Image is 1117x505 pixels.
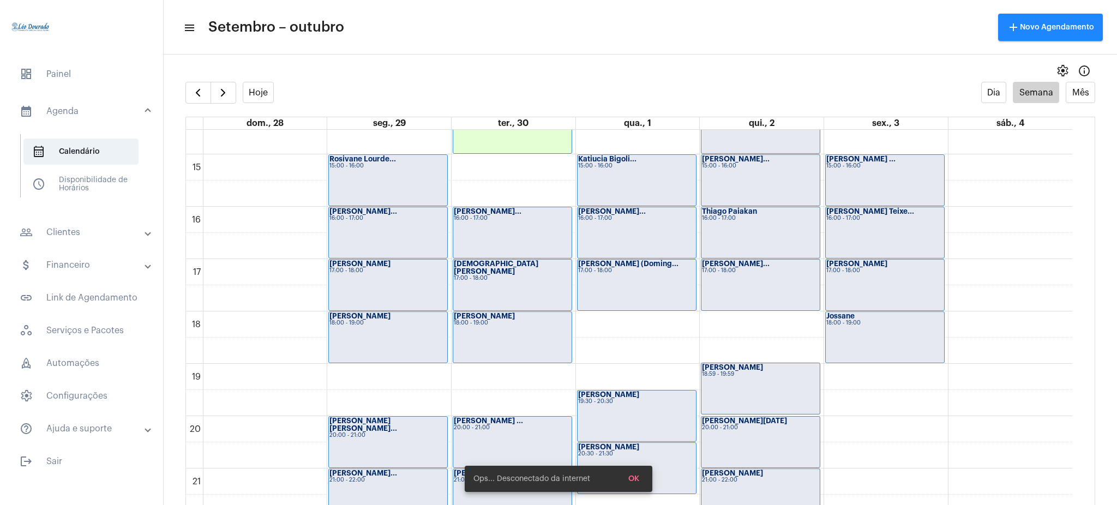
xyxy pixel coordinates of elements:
[702,364,763,371] strong: [PERSON_NAME]
[329,163,447,169] div: 15:00 - 16:00
[190,163,203,172] div: 15
[20,226,33,239] mat-icon: sidenav icon
[578,215,695,221] div: 16:00 - 17:00
[870,117,902,129] a: 3 de outubro de 2025
[188,424,203,434] div: 20
[1056,64,1069,77] span: settings
[622,117,653,129] a: 1 de outubro de 2025
[20,105,146,118] mat-panel-title: Agenda
[20,357,33,370] span: sidenav icon
[185,82,211,104] button: Semana Anterior
[329,312,391,320] strong: [PERSON_NAME]
[628,475,639,483] span: OK
[702,163,819,169] div: 15:00 - 16:00
[11,317,152,344] span: Serviços e Pacotes
[183,21,194,34] mat-icon: sidenav icon
[11,350,152,376] span: Automações
[208,19,344,36] span: Setembro – outubro
[329,417,397,432] strong: [PERSON_NAME] [PERSON_NAME]...
[578,443,639,450] strong: [PERSON_NAME]
[826,268,944,274] div: 17:00 - 18:00
[454,417,523,424] strong: [PERSON_NAME] ...
[329,155,396,163] strong: Rosivane Lourde...
[11,383,152,409] span: Configurações
[190,477,203,486] div: 21
[32,178,45,191] span: sidenav icon
[1013,82,1059,103] button: Semana
[20,291,33,304] mat-icon: sidenav icon
[20,455,33,468] mat-icon: sidenav icon
[7,416,163,442] mat-expansion-panel-header: sidenav iconAjuda e suporte
[702,417,787,424] strong: [PERSON_NAME][DATE]
[190,372,203,382] div: 19
[329,320,447,326] div: 18:00 - 19:00
[994,117,1026,129] a: 4 de outubro de 2025
[20,258,33,272] mat-icon: sidenav icon
[454,312,515,320] strong: [PERSON_NAME]
[20,105,33,118] mat-icon: sidenav icon
[702,268,819,274] div: 17:00 - 18:00
[578,268,695,274] div: 17:00 - 18:00
[578,260,678,267] strong: [PERSON_NAME] (Doming...
[496,117,531,129] a: 30 de setembro de 2025
[20,258,146,272] mat-panel-title: Financeiro
[11,61,152,87] span: Painel
[23,171,139,197] span: Disponibilidade de Horários
[20,422,33,435] mat-icon: sidenav icon
[7,129,163,213] div: sidenav iconAgenda
[20,226,146,239] mat-panel-title: Clientes
[244,117,286,129] a: 28 de setembro de 2025
[7,94,163,129] mat-expansion-panel-header: sidenav iconAgenda
[454,215,571,221] div: 16:00 - 17:00
[20,422,146,435] mat-panel-title: Ajuda e suporte
[11,448,152,474] span: Sair
[191,267,203,277] div: 17
[826,208,914,215] strong: [PERSON_NAME] Teixe...
[23,139,139,165] span: Calendário
[1052,60,1073,82] button: settings
[329,208,397,215] strong: [PERSON_NAME]...
[998,14,1103,41] button: Novo Agendamento
[826,312,855,320] strong: Jossane
[32,145,45,158] span: sidenav icon
[20,324,33,337] span: sidenav icon
[702,470,763,477] strong: [PERSON_NAME]
[578,208,646,215] strong: [PERSON_NAME]...
[702,215,819,221] div: 16:00 - 17:00
[981,82,1007,103] button: Dia
[329,432,447,438] div: 20:00 - 21:00
[9,5,52,49] img: 4c910ca3-f26c-c648-53c7-1a2041c6e520.jpg
[702,425,819,431] div: 20:00 - 21:00
[371,117,408,129] a: 29 de setembro de 2025
[702,260,770,267] strong: [PERSON_NAME]...
[702,155,770,163] strong: [PERSON_NAME]...
[702,208,757,215] strong: Thiago Paiakan
[454,425,571,431] div: 20:00 - 21:00
[454,275,571,281] div: 17:00 - 18:00
[747,117,777,129] a: 2 de outubro de 2025
[473,473,590,484] span: Ops... Desconectado da internet
[329,470,397,477] strong: [PERSON_NAME]...
[190,320,203,329] div: 18
[454,208,521,215] strong: [PERSON_NAME]...
[702,477,819,483] div: 21:00 - 22:00
[454,320,571,326] div: 18:00 - 19:00
[329,477,447,483] div: 21:00 - 22:00
[1066,82,1095,103] button: Mês
[826,260,887,267] strong: [PERSON_NAME]
[190,215,203,225] div: 16
[1007,23,1094,31] span: Novo Agendamento
[11,285,152,311] span: Link de Agendamento
[329,260,391,267] strong: [PERSON_NAME]
[578,391,639,398] strong: [PERSON_NAME]
[702,371,819,377] div: 18:59 - 19:59
[20,68,33,81] span: sidenav icon
[578,163,695,169] div: 15:00 - 16:00
[243,82,274,103] button: Hoje
[20,389,33,402] span: sidenav icon
[826,320,944,326] div: 18:00 - 19:00
[578,451,695,457] div: 20:30 - 21:30
[329,268,447,274] div: 17:00 - 18:00
[578,155,636,163] strong: Katiucia Bigoli...
[211,82,236,104] button: Próximo Semana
